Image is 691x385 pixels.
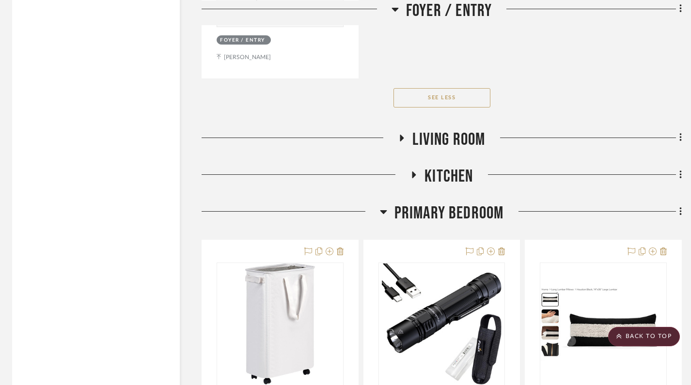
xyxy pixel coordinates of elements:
img: Fenix PD36R [382,263,502,385]
img: Laundry Hamper with Wheels, [245,263,315,385]
scroll-to-top-button: BACK TO TOP [608,327,680,346]
span: Kitchen [424,166,473,187]
button: See Less [393,88,490,108]
span: Primary Bedroom [394,203,504,224]
div: Foyer / Entry [220,37,265,44]
span: Living Room [412,129,485,150]
img: Katama, Rust 18 x 18 throw pillow [541,288,666,361]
